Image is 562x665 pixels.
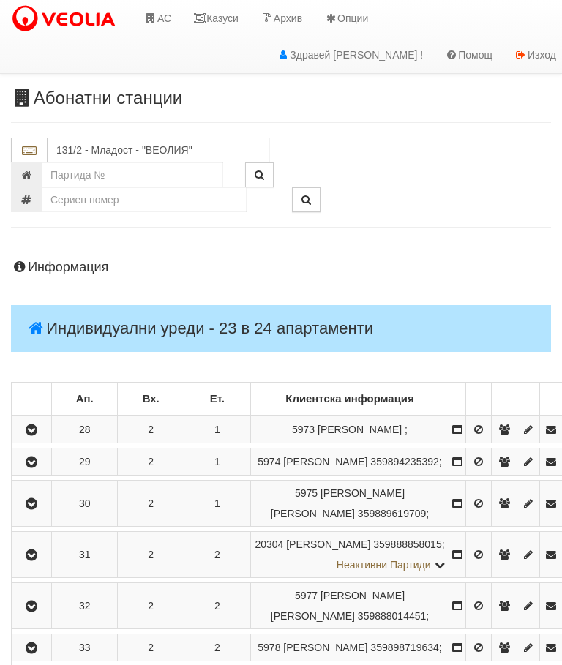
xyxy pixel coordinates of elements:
span: [PERSON_NAME] [283,456,367,467]
span: [PERSON_NAME] [283,642,367,653]
span: 359889619709 [358,508,426,519]
td: Вх.: No sort applied, sorting is disabled [118,383,184,416]
span: [PERSON_NAME] [318,424,402,435]
td: Ап.: No sort applied, sorting is disabled [51,383,118,416]
b: Ап. [76,393,94,405]
span: Партида № [295,590,318,601]
td: 2 [118,634,184,661]
span: [PERSON_NAME] [286,538,370,550]
b: Вх. [143,393,160,405]
input: Абонатна станция [48,138,270,162]
td: Ет.: No sort applied, sorting is disabled [184,383,251,416]
span: Партида № [255,538,283,550]
span: Неактивни Партиди [337,559,431,571]
span: 1 [214,497,220,509]
td: 2 [118,416,184,443]
b: Клиентска информация [285,393,413,405]
td: Клиентска информация: No sort applied, sorting is disabled [250,383,449,416]
td: 2 [118,532,184,578]
span: 2 [214,600,220,612]
td: ; [250,583,449,629]
td: : No sort applied, sorting is disabled [12,383,52,416]
a: Здравей [PERSON_NAME] ! [266,37,434,73]
span: 359888858015 [373,538,441,550]
span: [PERSON_NAME] [PERSON_NAME] [271,487,405,519]
td: 2 [118,583,184,629]
td: 32 [51,583,118,629]
td: 2 [118,481,184,527]
td: 28 [51,416,118,443]
td: ; [250,481,449,527]
a: Помощ [434,37,503,73]
h4: Информация [11,260,551,275]
span: Партида № [258,642,280,653]
td: : No sort applied, sorting is disabled [449,383,466,416]
span: [PERSON_NAME] [PERSON_NAME] [271,590,405,622]
td: 2 [118,448,184,476]
span: 2 [214,642,220,653]
td: : No sort applied, sorting is disabled [517,383,540,416]
span: Партида № [292,424,315,435]
td: ; [250,448,449,476]
input: Партида № [42,162,223,187]
td: 30 [51,481,118,527]
td: : No sort applied, sorting is disabled [466,383,492,416]
span: Партида № [258,456,280,467]
h3: Абонатни станции [11,89,551,108]
h4: Индивидуални уреди - 23 в 24 апартаменти [11,305,551,352]
span: Партида № [295,487,318,499]
span: 1 [214,456,220,467]
span: 359898719634 [370,642,438,653]
span: 1 [214,424,220,435]
span: 359888014451 [358,610,426,622]
img: VeoliaLogo.png [11,4,122,34]
input: Сериен номер [42,187,247,212]
td: 29 [51,448,118,476]
span: 359894235392 [370,456,438,467]
td: ; [250,416,449,443]
span: 2 [214,549,220,560]
b: Ет. [210,393,225,405]
td: 33 [51,634,118,661]
td: 31 [51,532,118,578]
td: ; [250,634,449,661]
td: ; [250,532,449,578]
td: : No sort applied, sorting is disabled [492,383,517,416]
